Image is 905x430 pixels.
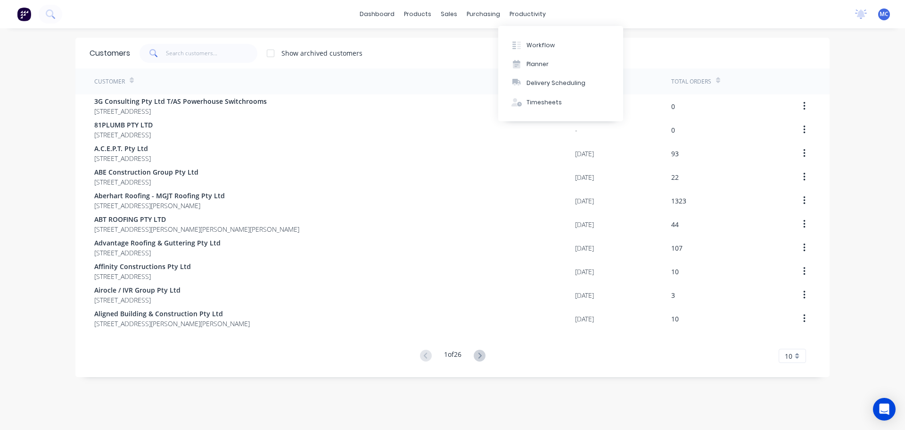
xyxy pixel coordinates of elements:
[94,120,153,130] span: 81PLUMB PTY LTD
[498,93,623,112] button: Timesheets
[671,149,679,159] div: 93
[498,35,623,54] button: Workflow
[281,48,362,58] div: Show archived customers
[873,398,896,421] div: Open Intercom Messenger
[575,172,594,182] div: [DATE]
[527,41,555,50] div: Workflow
[498,74,623,93] button: Delivery Scheduling
[94,77,125,86] div: Customer
[671,314,679,324] div: 10
[94,214,299,224] span: ABT ROOFING PTY LTD
[671,101,675,111] div: 0
[575,267,594,277] div: [DATE]
[671,172,679,182] div: 22
[94,238,221,248] span: Advantage Roofing & Guttering Pty Ltd
[575,314,594,324] div: [DATE]
[671,125,675,135] div: 0
[575,290,594,300] div: [DATE]
[671,267,679,277] div: 10
[671,77,711,86] div: Total Orders
[671,219,679,229] div: 44
[444,349,461,363] div: 1 of 26
[94,191,225,201] span: Aberhart Roofing - MGJT Roofing Pty Ltd
[527,98,562,107] div: Timesheets
[94,130,153,140] span: [STREET_ADDRESS]
[94,143,151,153] span: A.C.E.P.T. Pty Ltd
[436,7,462,21] div: sales
[575,196,594,206] div: [DATE]
[94,319,250,329] span: [STREET_ADDRESS][PERSON_NAME][PERSON_NAME]
[94,248,221,258] span: [STREET_ADDRESS]
[94,167,198,177] span: ABE Construction Group Pty Ltd
[94,177,198,187] span: [STREET_ADDRESS]
[671,243,683,253] div: 107
[575,243,594,253] div: [DATE]
[94,261,191,271] span: Affinity Constructions Pty Ltd
[94,295,181,305] span: [STREET_ADDRESS]
[575,219,594,229] div: [DATE]
[94,201,225,211] span: [STREET_ADDRESS][PERSON_NAME]
[671,290,675,300] div: 3
[671,196,686,206] div: 1323
[94,153,151,163] span: [STREET_ADDRESS]
[166,44,258,63] input: Search customers...
[94,271,191,281] span: [STREET_ADDRESS]
[17,7,31,21] img: Factory
[94,106,267,116] span: [STREET_ADDRESS]
[94,309,250,319] span: Aligned Building & Construction Pty Ltd
[575,125,577,135] div: -
[498,55,623,74] button: Planner
[90,48,130,59] div: Customers
[399,7,436,21] div: products
[527,60,549,68] div: Planner
[94,285,181,295] span: Airocle / IVR Group Pty Ltd
[527,79,585,87] div: Delivery Scheduling
[355,7,399,21] a: dashboard
[880,10,889,18] span: MC
[94,96,267,106] span: 3G Consulting Pty Ltd T/AS Powerhouse Switchrooms
[575,149,594,159] div: [DATE]
[462,7,505,21] div: purchasing
[785,351,792,361] span: 10
[94,224,299,234] span: [STREET_ADDRESS][PERSON_NAME][PERSON_NAME][PERSON_NAME]
[505,7,551,21] div: productivity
